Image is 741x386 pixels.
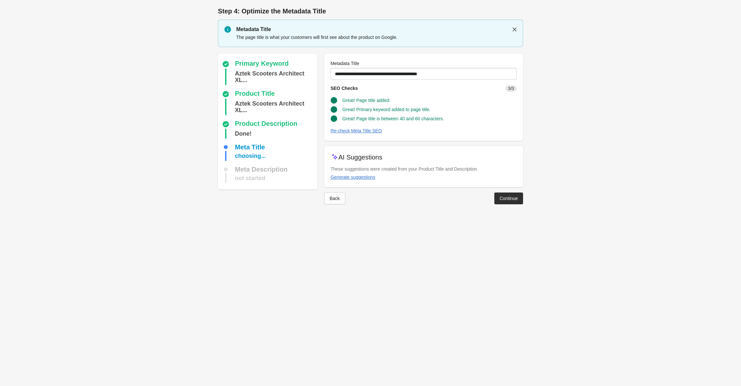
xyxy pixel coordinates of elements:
[235,60,289,68] div: Primary Keyword
[236,35,397,40] span: The page title is what your customers will first see about the product on Google.
[236,25,517,33] p: Metadata Title
[328,125,385,137] button: Re-check Meta Title SEO
[235,151,266,161] div: choosing...
[235,129,252,139] div: Done!
[342,116,444,121] span: Great! Page title is between 40 and 60 characters.
[235,69,315,85] div: Aztek Scooters Architect XL Wheels
[218,7,523,16] h1: Step 4: Optimize the Metadata Title
[324,193,345,204] button: Back
[331,86,358,91] span: SEO Checks
[235,90,275,98] div: Product Title
[342,107,431,112] span: Great! Primary keyword added to page title.
[330,196,340,201] div: Back
[331,166,478,172] span: These suggestions were created from your Product Title and Description.
[235,99,315,115] div: Aztek Scooters Architect XL Wheels - 115mm - Aqua - Pair
[235,173,265,183] div: not started
[235,144,265,150] div: Meta Title
[505,85,517,92] span: 3/3
[235,166,288,173] div: Meta Description
[338,153,383,162] p: AI Suggestions
[331,128,382,133] div: Re-check Meta Title SEO
[500,196,518,201] div: Continue
[342,98,391,103] span: Great! Page title added.
[328,171,378,183] button: Generate suggestions
[331,60,359,67] label: Metadata Title
[235,120,297,128] div: Product Description
[331,175,375,180] div: Generate suggestions
[494,193,523,204] button: Continue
